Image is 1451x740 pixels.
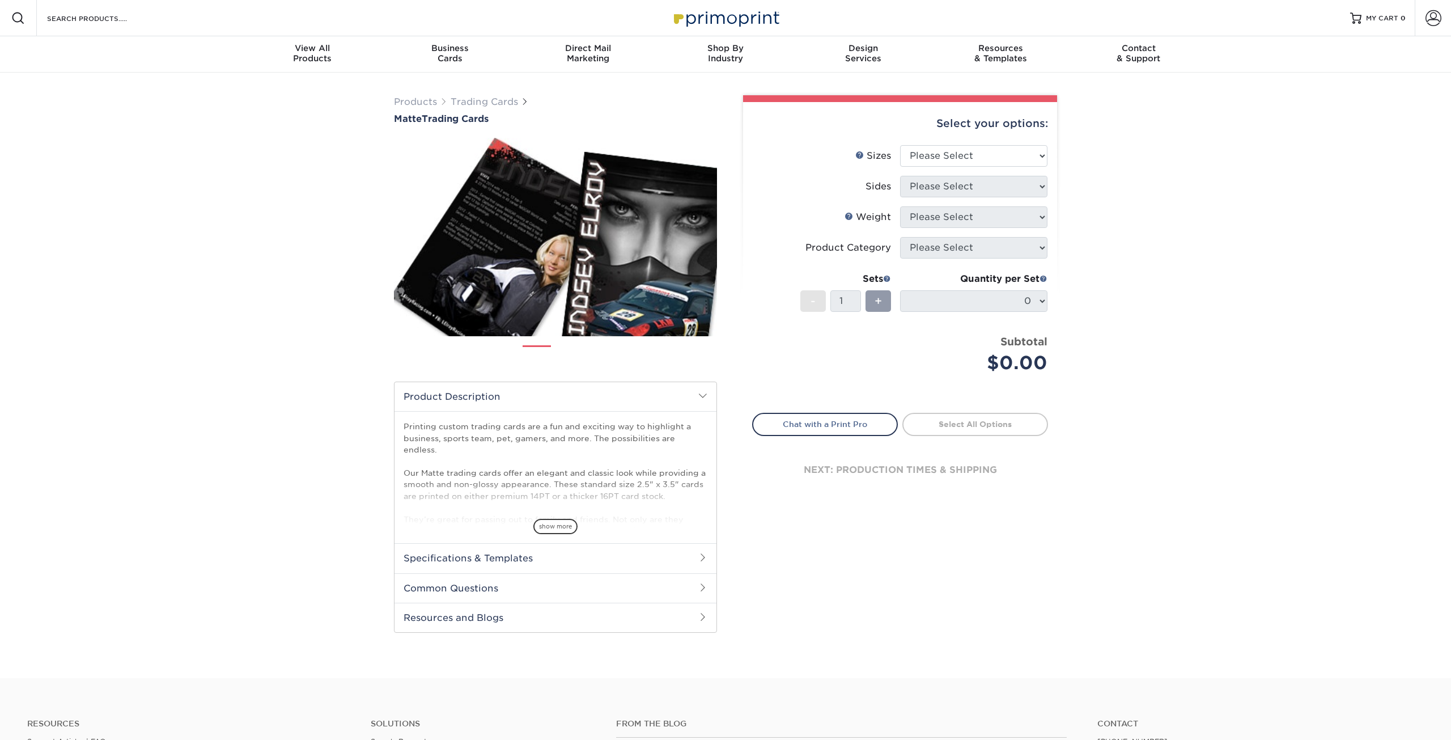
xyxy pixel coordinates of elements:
a: Shop ByIndustry [657,36,795,73]
h2: Common Questions [394,573,716,603]
div: Marketing [519,43,657,64]
h2: Specifications & Templates [394,543,716,573]
div: Cards [381,43,519,64]
div: next: production times & shipping [752,436,1048,504]
a: MatteTrading Cards [394,113,717,124]
input: SEARCH PRODUCTS..... [46,11,156,25]
p: Printing custom trading cards are a fun and exciting way to highlight a business, sports team, pe... [404,421,707,571]
div: Select your options: [752,102,1048,145]
div: Sets [800,272,891,286]
div: Product Category [805,241,891,255]
a: Contact [1097,719,1424,729]
a: BusinessCards [381,36,519,73]
div: Sides [865,180,891,193]
span: Resources [932,43,1070,53]
a: Resources& Templates [932,36,1070,73]
span: Design [794,43,932,53]
a: Products [394,96,437,107]
h4: Resources [27,719,354,729]
a: DesignServices [794,36,932,73]
img: Matte 01 [394,125,717,349]
div: Industry [657,43,795,64]
h2: Resources and Blogs [394,603,716,632]
a: Contact& Support [1070,36,1207,73]
img: Primoprint [669,6,782,30]
div: Products [244,43,381,64]
span: Matte [394,113,422,124]
span: Contact [1070,43,1207,53]
h4: Solutions [371,719,599,729]
div: & Support [1070,43,1207,64]
h1: Trading Cards [394,113,717,124]
a: Trading Cards [451,96,518,107]
div: Sizes [855,149,891,163]
span: Shop By [657,43,795,53]
span: 0 [1401,14,1406,22]
h2: Product Description [394,382,716,411]
span: View All [244,43,381,53]
span: show more [533,519,578,534]
strong: Subtotal [1000,335,1047,348]
a: Direct MailMarketing [519,36,657,73]
h4: From the Blog [616,719,1067,729]
span: - [811,293,816,310]
img: Trading Cards 01 [523,341,551,370]
div: Weight [845,210,891,224]
span: Business [381,43,519,53]
a: Select All Options [902,413,1048,435]
a: View AllProducts [244,36,381,73]
div: & Templates [932,43,1070,64]
span: MY CART [1366,14,1398,23]
img: Trading Cards 02 [561,341,589,369]
div: Quantity per Set [900,272,1047,286]
div: $0.00 [909,349,1047,377]
div: Services [794,43,932,64]
a: Chat with a Print Pro [752,413,898,435]
span: + [875,293,882,310]
span: Direct Mail [519,43,657,53]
